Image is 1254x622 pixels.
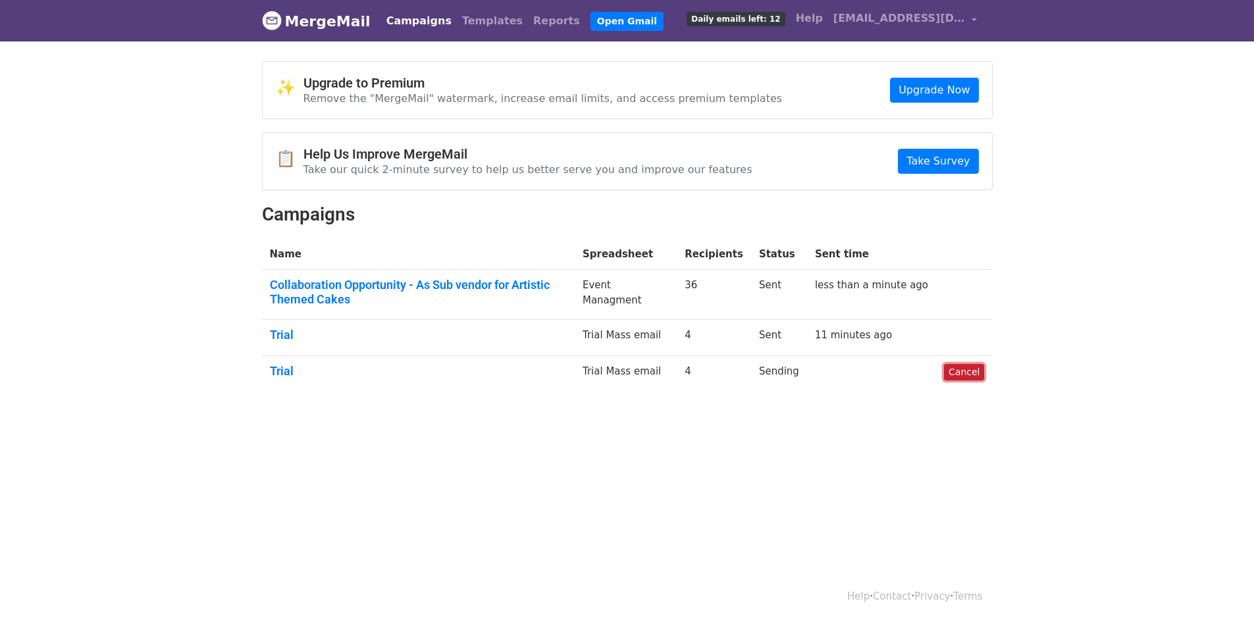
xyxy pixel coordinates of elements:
[890,78,978,103] a: Upgrade Now
[262,239,575,270] th: Name
[303,146,752,162] h4: Help Us Improve MergeMail
[677,270,751,320] td: 36
[873,590,911,602] a: Contact
[751,270,807,320] td: Sent
[575,320,677,356] td: Trial Mass email
[687,12,785,26] span: Daily emails left: 12
[381,8,457,34] a: Campaigns
[807,239,936,270] th: Sent time
[833,11,965,26] span: [EMAIL_ADDRESS][DOMAIN_NAME]
[751,355,807,391] td: Sending
[791,5,828,32] a: Help
[677,355,751,391] td: 4
[276,78,303,97] span: ✨
[677,320,751,356] td: 4
[815,279,928,291] a: less than a minute ago
[751,239,807,270] th: Status
[528,8,585,34] a: Reports
[828,5,982,36] a: [EMAIL_ADDRESS][DOMAIN_NAME]
[575,355,677,391] td: Trial Mass email
[457,8,528,34] a: Templates
[677,239,751,270] th: Recipients
[270,328,567,342] a: Trial
[898,149,978,174] a: Take Survey
[914,590,950,602] a: Privacy
[590,12,664,31] a: Open Gmail
[303,163,752,176] p: Take our quick 2-minute survey to help us better serve you and improve our features
[681,5,790,32] a: Daily emails left: 12
[303,75,783,91] h4: Upgrade to Premium
[262,11,282,30] img: MergeMail logo
[847,590,870,602] a: Help
[953,590,982,602] a: Terms
[270,364,567,378] a: Trial
[815,329,892,341] a: 11 minutes ago
[276,149,303,168] span: 📋
[262,7,371,35] a: MergeMail
[262,203,993,226] h2: Campaigns
[270,278,567,306] a: Collaboration Opportunity - As Sub vendor for Artistic Themed Cakes
[575,270,677,320] td: Event Managment
[1188,559,1254,622] iframe: Chat Widget
[303,91,783,105] p: Remove the "MergeMail" watermark, increase email limits, and access premium templates
[751,320,807,356] td: Sent
[944,364,984,380] a: Cancel
[575,239,677,270] th: Spreadsheet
